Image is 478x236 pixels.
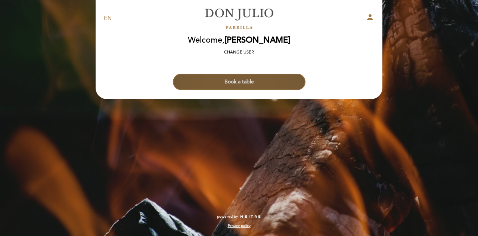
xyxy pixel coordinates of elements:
[366,13,375,24] button: person
[240,215,261,219] img: MEITRE
[192,8,286,29] a: [PERSON_NAME]
[222,49,256,56] button: Change user
[224,35,290,45] span: [PERSON_NAME]
[366,13,375,22] i: person
[188,36,290,45] h2: Welcome,
[217,214,261,219] a: powered by
[217,214,238,219] span: powered by
[173,74,305,90] button: Book a table
[228,223,251,229] a: Privacy policy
